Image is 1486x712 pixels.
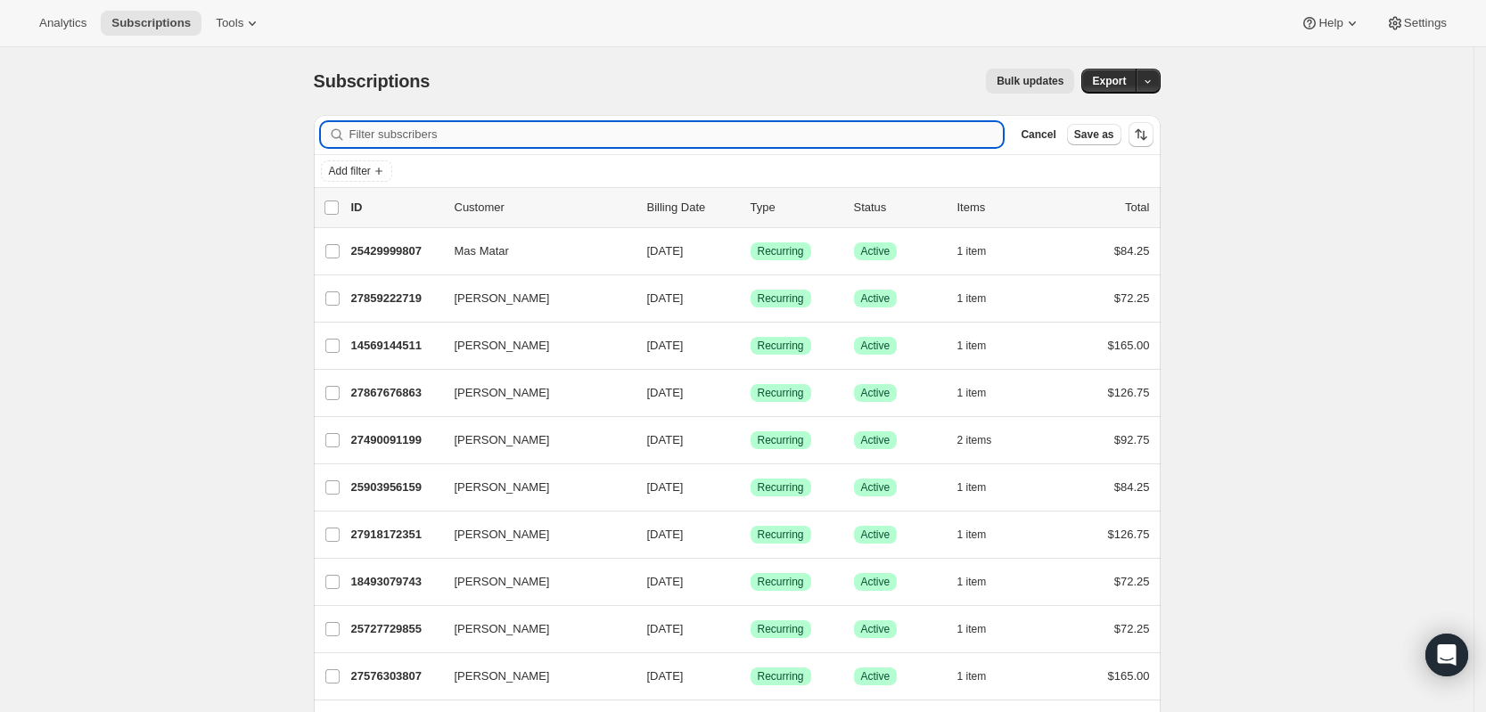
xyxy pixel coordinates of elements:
[861,575,891,589] span: Active
[647,386,684,399] span: [DATE]
[321,160,392,182] button: Add filter
[29,11,97,36] button: Analytics
[351,428,1150,453] div: 27490091199[PERSON_NAME][DATE]SuccessRecurringSuccessActive2 items$92.75
[351,199,1150,217] div: IDCustomerBilling DateTypeStatusItemsTotal
[957,528,987,542] span: 1 item
[1081,69,1137,94] button: Export
[351,381,1150,405] div: 27867676863[PERSON_NAME][DATE]SuccessRecurringSuccessActive1 item$126.75
[861,244,891,258] span: Active
[1074,127,1114,142] span: Save as
[351,667,440,685] p: 27576303807
[1108,339,1150,352] span: $165.00
[647,244,684,258] span: [DATE]
[647,433,684,446] span: [DATE]
[351,239,1150,264] div: 25429999807Mas Matar[DATE]SuccessRecurringSuccessActive1 item$84.25
[455,199,633,217] p: Customer
[957,622,987,636] span: 1 item
[957,575,987,589] span: 1 item
[647,575,684,588] span: [DATE]
[647,291,684,305] span: [DATE]
[758,386,804,400] span: Recurring
[455,337,550,355] span: [PERSON_NAME]
[455,573,550,591] span: [PERSON_NAME]
[1114,433,1150,446] span: $92.75
[39,16,86,30] span: Analytics
[351,526,440,544] p: 27918172351
[957,244,987,258] span: 1 item
[861,433,891,447] span: Active
[957,569,1006,594] button: 1 item
[986,69,1074,94] button: Bulk updates
[957,433,992,447] span: 2 items
[861,669,891,683] span: Active
[1092,74,1126,88] span: Export
[1114,622,1150,635] span: $72.25
[455,384,550,402] span: [PERSON_NAME]
[957,239,1006,264] button: 1 item
[758,291,804,306] span: Recurring
[314,71,431,91] span: Subscriptions
[351,475,1150,500] div: 25903956159[PERSON_NAME][DATE]SuccessRecurringSuccessActive1 item$84.25
[1114,480,1150,494] span: $84.25
[351,573,440,591] p: 18493079743
[351,199,440,217] p: ID
[351,286,1150,311] div: 27859222719[PERSON_NAME][DATE]SuccessRecurringSuccessActive1 item$72.25
[1108,528,1150,541] span: $126.75
[444,331,622,360] button: [PERSON_NAME]
[647,339,684,352] span: [DATE]
[455,479,550,496] span: [PERSON_NAME]
[1108,386,1150,399] span: $126.75
[957,339,987,353] span: 1 item
[957,669,987,683] span: 1 item
[758,669,804,683] span: Recurring
[957,428,1012,453] button: 2 items
[957,291,987,306] span: 1 item
[758,622,804,636] span: Recurring
[1425,634,1468,676] div: Open Intercom Messenger
[444,237,622,266] button: Mas Matar
[861,339,891,353] span: Active
[957,480,987,495] span: 1 item
[1114,244,1150,258] span: $84.25
[758,528,804,542] span: Recurring
[351,431,440,449] p: 27490091199
[111,16,191,30] span: Subscriptions
[1375,11,1457,36] button: Settings
[957,333,1006,358] button: 1 item
[751,199,840,217] div: Type
[455,620,550,638] span: [PERSON_NAME]
[854,199,943,217] p: Status
[351,242,440,260] p: 25429999807
[758,244,804,258] span: Recurring
[1125,199,1149,217] p: Total
[351,479,440,496] p: 25903956159
[758,339,804,353] span: Recurring
[455,431,550,449] span: [PERSON_NAME]
[861,622,891,636] span: Active
[101,11,201,36] button: Subscriptions
[1290,11,1371,36] button: Help
[1014,124,1063,145] button: Cancel
[861,528,891,542] span: Active
[957,617,1006,642] button: 1 item
[351,569,1150,594] div: 18493079743[PERSON_NAME][DATE]SuccessRecurringSuccessActive1 item$72.25
[957,522,1006,547] button: 1 item
[647,528,684,541] span: [DATE]
[1114,291,1150,305] span: $72.25
[444,379,622,407] button: [PERSON_NAME]
[861,291,891,306] span: Active
[957,475,1006,500] button: 1 item
[957,386,987,400] span: 1 item
[444,284,622,313] button: [PERSON_NAME]
[351,290,440,307] p: 27859222719
[444,662,622,691] button: [PERSON_NAME]
[351,337,440,355] p: 14569144511
[758,575,804,589] span: Recurring
[861,386,891,400] span: Active
[455,242,509,260] span: Mas Matar
[216,16,243,30] span: Tools
[1114,575,1150,588] span: $72.25
[647,480,684,494] span: [DATE]
[758,480,804,495] span: Recurring
[444,568,622,596] button: [PERSON_NAME]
